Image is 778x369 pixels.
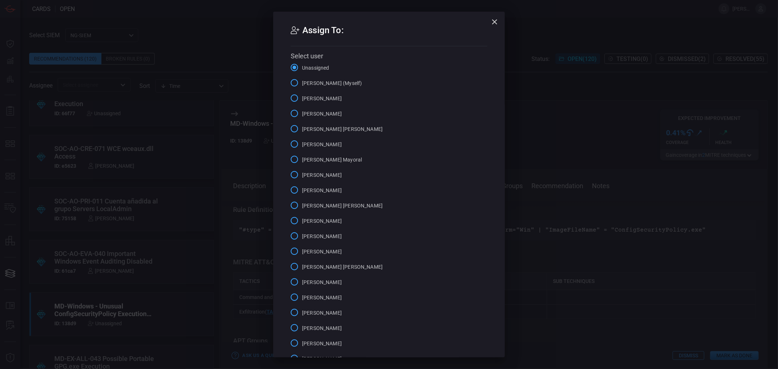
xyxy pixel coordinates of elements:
span: [PERSON_NAME] [302,187,342,194]
span: Select user [291,52,323,60]
span: [PERSON_NAME] Mayoral [302,156,362,164]
span: Unassigned [302,64,329,72]
span: [PERSON_NAME] [302,95,342,102]
span: [PERSON_NAME] [302,325,342,332]
span: [PERSON_NAME] [PERSON_NAME] [302,263,383,271]
span: [PERSON_NAME] [302,141,342,148]
span: [PERSON_NAME] [302,340,342,347]
span: [PERSON_NAME] [302,217,342,225]
span: [PERSON_NAME] [302,294,342,302]
span: [PERSON_NAME] [302,171,342,179]
span: [PERSON_NAME] (Myself) [302,79,362,87]
span: [PERSON_NAME] [302,233,342,240]
span: [PERSON_NAME] [302,309,342,317]
span: [PERSON_NAME] [PERSON_NAME] [302,202,383,210]
h2: Assign To: [291,23,487,46]
span: [PERSON_NAME] [PERSON_NAME] [302,125,383,133]
span: [PERSON_NAME] [302,279,342,286]
span: [PERSON_NAME] [302,248,342,256]
span: [PERSON_NAME] [302,110,342,118]
span: [PERSON_NAME] [302,355,342,363]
